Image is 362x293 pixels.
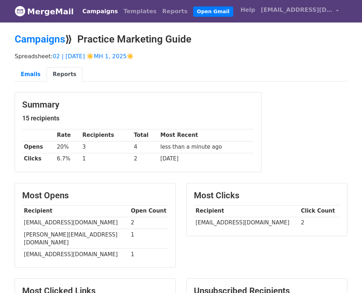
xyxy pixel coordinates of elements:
td: 3 [80,141,132,153]
th: Click Count [299,205,340,217]
p: Spreadsheet: [15,53,347,60]
th: Clicks [22,153,55,165]
th: Recipients [80,129,132,141]
td: 6.7% [55,153,80,165]
td: 2 [129,217,168,229]
td: [PERSON_NAME][EMAIL_ADDRESS][DOMAIN_NAME] [22,229,129,249]
th: Most Recent [159,129,254,141]
span: [EMAIL_ADDRESS][DOMAIN_NAME] [261,6,332,14]
th: Rate [55,129,80,141]
a: Reports [47,67,82,82]
a: MergeMail [15,4,74,19]
a: Open Gmail [193,6,233,17]
h3: Summary [22,100,254,110]
h5: 15 recipients [22,114,254,122]
a: Campaigns [15,33,65,45]
a: [EMAIL_ADDRESS][DOMAIN_NAME] [258,3,342,20]
th: Recipient [22,205,129,217]
th: Open Count [129,205,168,217]
th: Opens [22,141,55,153]
td: 1 [129,229,168,249]
td: [DATE] [159,153,254,165]
td: 2 [299,217,340,229]
h3: Most Opens [22,190,168,201]
a: Help [238,3,258,17]
td: less than a minute ago [159,141,254,153]
h3: Most Clicks [194,190,340,201]
td: [EMAIL_ADDRESS][DOMAIN_NAME] [194,217,299,229]
td: 1 [129,249,168,260]
td: 4 [132,141,158,153]
img: MergeMail logo [15,6,25,16]
th: Total [132,129,158,141]
a: Campaigns [79,4,121,19]
a: Emails [15,67,47,82]
a: Templates [121,4,159,19]
td: [EMAIL_ADDRESS][DOMAIN_NAME] [22,217,129,229]
a: Reports [160,4,191,19]
td: 1 [80,153,132,165]
a: 02 | [DATE] ☀️MH 1, 2025☀️ [53,53,134,60]
td: 2 [132,153,158,165]
iframe: Chat Widget [326,259,362,293]
h2: ⟫ Practice Marketing Guide [15,33,347,45]
td: [EMAIL_ADDRESS][DOMAIN_NAME] [22,249,129,260]
th: Recipient [194,205,299,217]
td: 20% [55,141,80,153]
